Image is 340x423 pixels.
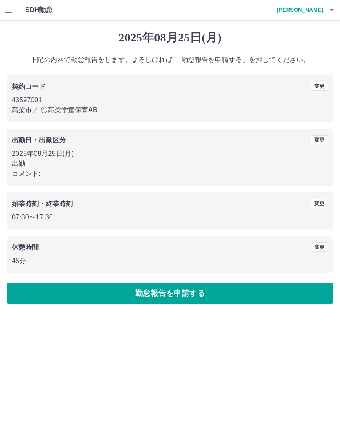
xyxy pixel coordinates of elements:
[12,159,328,169] p: 出勤
[12,137,66,144] b: 出勤日・出勤区分
[311,242,328,252] button: 変更
[311,199,328,208] button: 変更
[12,83,46,90] b: 契約コード
[12,212,328,222] p: 07:30 〜 17:30
[311,135,328,144] button: 変更
[12,256,328,266] p: 45分
[7,31,333,45] h1: 2025年08月25日(月)
[7,283,333,304] button: 勤怠報告を申請する
[12,149,328,159] p: 2025年08月25日(月)
[12,95,328,105] p: 43597001
[12,169,328,179] p: コメント:
[12,105,328,115] p: 高梁市 ／ ①高梁学童保育AB
[12,244,39,251] b: 休憩時間
[12,200,73,207] b: 始業時刻・終業時刻
[311,82,328,91] button: 変更
[7,55,333,65] p: 下記の内容で勤怠報告をします。よろしければ 「勤怠報告を申請する」を押してください。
